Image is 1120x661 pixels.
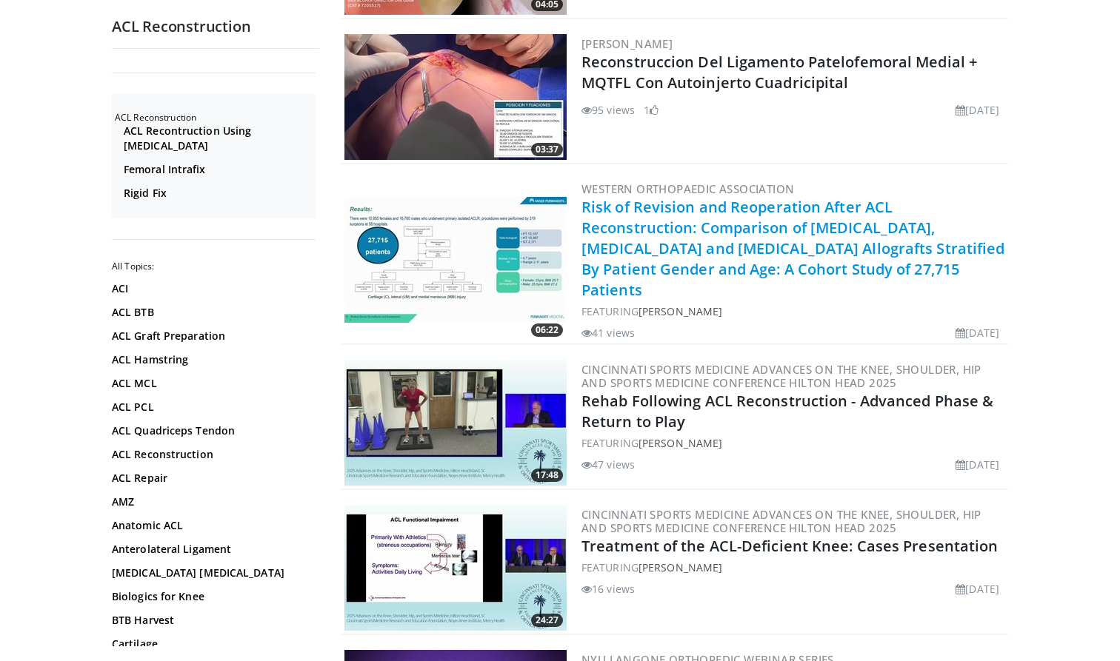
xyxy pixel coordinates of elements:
[112,261,316,272] h2: All Topics:
[115,112,316,124] h2: ACL Reconstruction
[344,34,567,160] img: 48f6f21f-43ea-44b1-a4e1-5668875d038e.300x170_q85_crop-smart_upscale.jpg
[112,329,312,343] a: ACL Graft Preparation
[581,391,993,432] a: Rehab Following ACL Reconstruction - Advanced Phase & Return to Play
[581,197,1005,300] a: Risk of Revision and Reoperation After ACL Reconstruction: Comparison of [MEDICAL_DATA], [MEDICAL...
[112,281,312,296] a: ACI
[581,102,635,118] li: 95 views
[112,613,312,628] a: BTB Harvest
[581,36,673,51] a: [PERSON_NAME]
[531,323,563,337] span: 06:22
[344,505,567,631] a: 24:27
[956,457,999,472] li: [DATE]
[956,102,999,118] li: [DATE]
[531,469,563,482] span: 17:48
[639,560,722,574] a: [PERSON_NAME]
[112,376,312,391] a: ACL MCL
[581,303,1005,319] div: FEATURING
[112,447,312,462] a: ACL Reconstruction
[531,614,563,627] span: 24:27
[124,162,312,177] a: Femoral Intrafix
[581,457,635,472] li: 47 views
[112,352,312,367] a: ACL Hamstring
[639,436,722,450] a: [PERSON_NAME]
[639,304,722,318] a: [PERSON_NAME]
[344,505,567,631] img: a830ebc7-1621-40bc-a9aa-cb904ffefaa9.300x170_q85_crop-smart_upscale.jpg
[344,360,567,486] img: 15e6ea58-537b-4aef-8d01-8d871dd29455.300x170_q85_crop-smart_upscale.jpg
[581,52,977,93] a: Reconstruccion Del Ligamento Patelofemoral Medial + MQTFL Con Autoinjerto Cuadricipital
[581,362,981,390] a: Cincinnati Sports Medicine Advances on the Knee, Shoulder, Hip and Sports Medicine Conference Hil...
[112,637,312,651] a: Cartilage
[644,102,659,118] li: 1
[112,423,312,438] a: ACL Quadriceps Tendon
[112,17,319,36] h2: ACL Reconstruction
[956,581,999,597] li: [DATE]
[112,494,312,509] a: AMZ
[581,181,794,196] a: Western Orthopaedic Association
[956,325,999,340] li: [DATE]
[344,197,567,323] a: 06:22
[581,581,635,597] li: 16 views
[581,560,1005,575] div: FEATURING
[344,34,567,160] a: 03:37
[581,507,981,535] a: Cincinnati Sports Medicine Advances on the Knee, Shoulder, Hip and Sports Medicine Conference Hil...
[112,471,312,486] a: ACL Repair
[124,186,312,201] a: Rigid Fix
[581,536,999,556] a: Treatment of the ACL-Deficient Knee: Cases Presentation
[344,197,567,323] img: c35f25ce-1ddb-4b60-820b-a6cd66eeb372.300x170_q85_crop-smart_upscale.jpg
[581,435,1005,451] div: FEATURING
[581,325,635,340] li: 41 views
[112,305,312,320] a: ACL BTB
[531,143,563,156] span: 03:37
[112,400,312,415] a: ACL PCL
[344,360,567,486] a: 17:48
[124,124,312,153] a: ACL Recontruction Using [MEDICAL_DATA]
[112,518,312,533] a: Anatomic ACL
[112,589,312,604] a: Biologics for Knee
[112,542,312,557] a: Anterolateral Ligament
[112,566,312,580] a: [MEDICAL_DATA] [MEDICAL_DATA]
